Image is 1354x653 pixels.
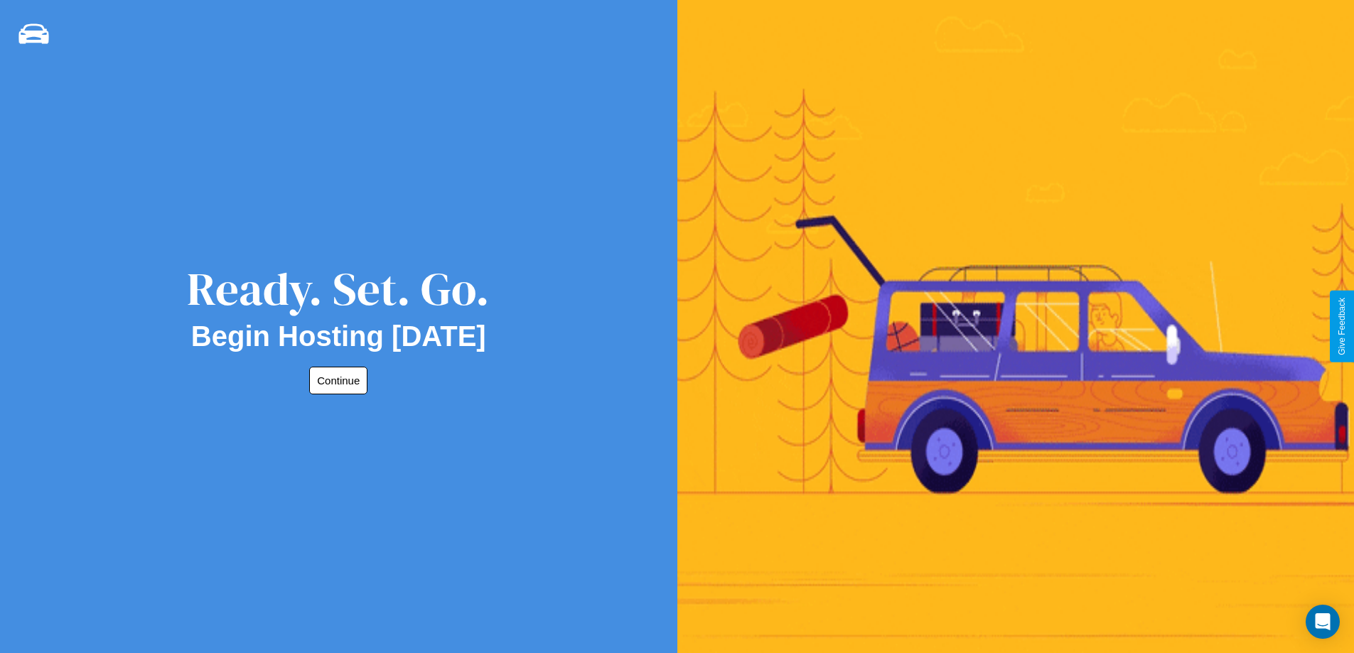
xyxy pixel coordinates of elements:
div: Give Feedback [1337,298,1347,355]
div: Ready. Set. Go. [187,257,490,320]
button: Continue [309,367,367,394]
div: Open Intercom Messenger [1306,605,1340,639]
h2: Begin Hosting [DATE] [191,320,486,352]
